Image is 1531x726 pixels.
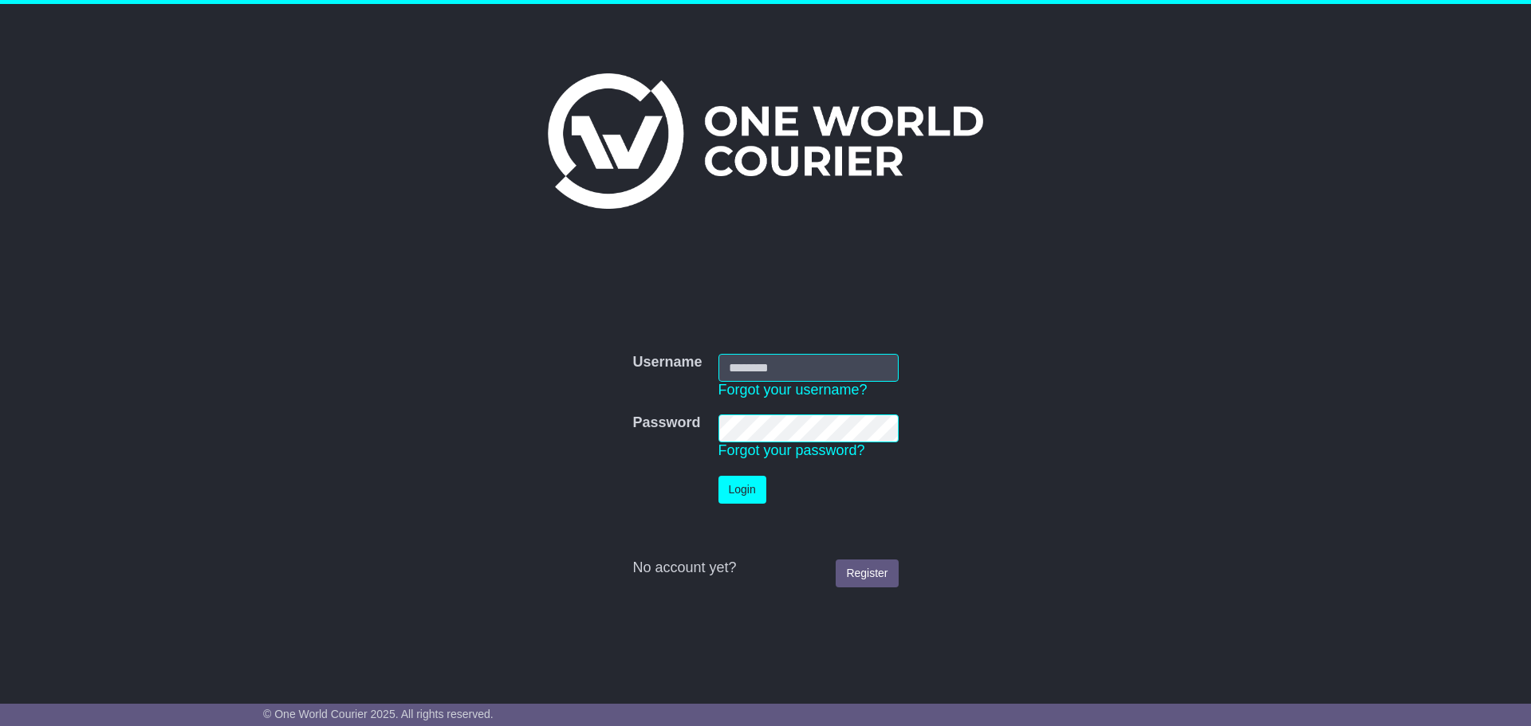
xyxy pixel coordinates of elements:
label: Password [632,414,700,432]
a: Register [836,559,898,587]
span: © One World Courier 2025. All rights reserved. [263,708,494,720]
a: Forgot your username? [718,382,868,398]
img: One World [548,73,983,209]
a: Forgot your password? [718,442,865,458]
div: No account yet? [632,559,898,577]
label: Username [632,354,702,371]
button: Login [718,476,766,504]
